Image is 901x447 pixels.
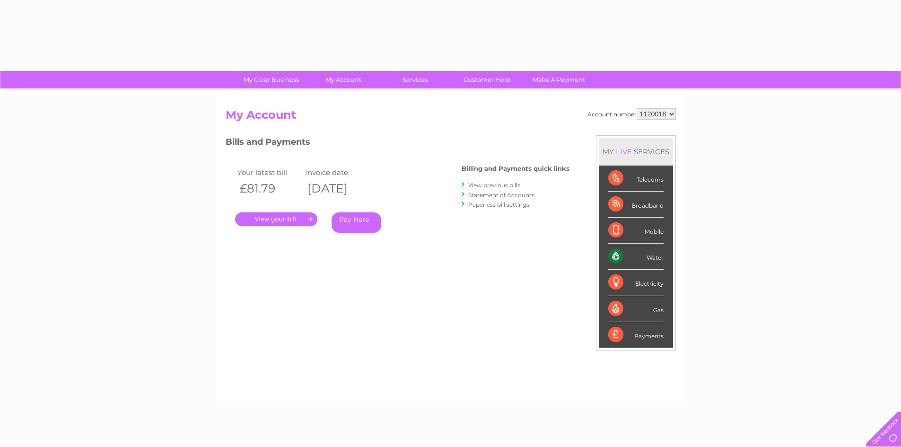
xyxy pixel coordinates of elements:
[468,192,534,199] a: Statement of Accounts
[608,296,664,322] div: Gas
[520,71,598,88] a: Make A Payment
[608,322,664,348] div: Payments
[235,212,317,226] a: .
[608,244,664,270] div: Water
[235,179,303,198] th: £81.79
[599,138,673,165] div: MY SERVICES
[303,166,371,179] td: Invoice date
[587,108,676,120] div: Account number
[376,71,454,88] a: Services
[303,179,371,198] th: [DATE]
[232,71,310,88] a: My Clear Business
[608,270,664,296] div: Electricity
[608,218,664,244] div: Mobile
[332,212,381,233] a: Pay Here
[448,71,526,88] a: Customer Help
[608,192,664,218] div: Broadband
[226,135,569,152] h3: Bills and Payments
[235,166,303,179] td: Your latest bill
[468,201,529,208] a: Paperless bill settings
[608,166,664,192] div: Telecoms
[462,165,569,172] h4: Billing and Payments quick links
[304,71,382,88] a: My Account
[468,182,520,189] a: View previous bills
[226,108,676,126] h2: My Account
[614,147,634,156] div: LIVE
